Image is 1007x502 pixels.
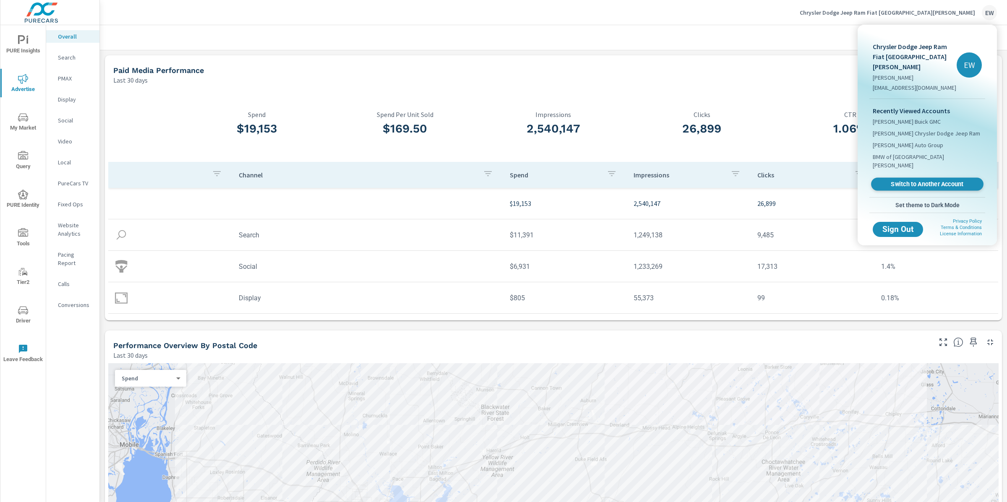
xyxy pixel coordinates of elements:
button: Set theme to Dark Mode [869,198,985,213]
p: [PERSON_NAME] [873,73,957,82]
span: [PERSON_NAME] Buick GMC [873,117,941,126]
span: Switch to Another Account [876,180,978,188]
button: Sign Out [873,222,923,237]
span: [PERSON_NAME] Chrysler Dodge Jeep Ram [873,129,980,138]
span: [PERSON_NAME] Auto Group [873,141,943,149]
span: BMW of [GEOGRAPHIC_DATA][PERSON_NAME] [873,153,982,169]
span: Sign Out [879,226,916,233]
a: Privacy Policy [953,218,982,224]
span: Set theme to Dark Mode [873,201,982,209]
p: Recently Viewed Accounts [873,106,982,116]
a: License Information [940,231,982,237]
a: Terms & Conditions [941,225,982,230]
p: Chrysler Dodge Jeep Ram Fiat [GEOGRAPHIC_DATA][PERSON_NAME] [873,42,957,72]
div: EW [957,52,982,78]
a: Switch to Another Account [871,178,984,191]
p: [EMAIL_ADDRESS][DOMAIN_NAME] [873,83,957,92]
